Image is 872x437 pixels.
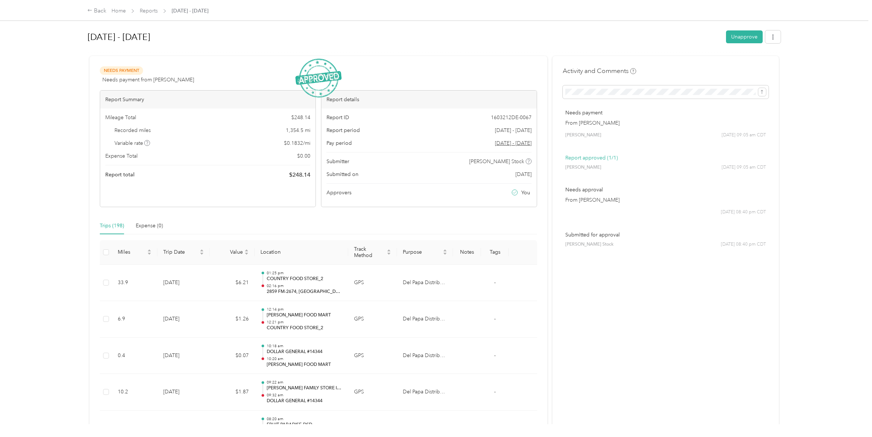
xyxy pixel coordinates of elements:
[267,271,342,276] p: 01:25 pm
[495,139,532,147] span: Go to pay period
[289,170,310,179] span: $ 248.14
[200,251,204,256] span: caret-down
[284,139,310,147] span: $ 0.1832 / mi
[210,338,255,374] td: $0.07
[726,30,763,43] button: Unapprove
[565,196,766,204] p: From [PERSON_NAME]
[118,249,146,255] span: Miles
[114,126,151,134] span: Recorded miles
[565,231,766,239] p: Submitted for approval
[200,248,204,253] span: caret-up
[105,114,136,121] span: Mileage Total
[157,301,210,338] td: [DATE]
[210,240,255,265] th: Value
[157,374,210,411] td: [DATE]
[136,222,163,230] div: Expense (0)
[403,249,441,255] span: Purpose
[387,248,391,253] span: caret-up
[397,338,453,374] td: Del Papa Distributing
[100,91,315,109] div: Report Summary
[722,132,766,139] span: [DATE] 09:05 am CDT
[244,251,249,256] span: caret-down
[397,301,453,338] td: Del Papa Distributing
[494,316,496,322] span: -
[112,338,157,374] td: 0.4
[210,374,255,411] td: $1.87
[112,265,157,301] td: 33.9
[494,279,496,286] span: -
[326,126,360,134] span: Report period
[565,241,613,248] span: [PERSON_NAME] Stock
[494,352,496,359] span: -
[326,189,351,197] span: Approvers
[295,59,342,98] img: ApprovedStamp
[326,139,352,147] span: Pay period
[348,301,397,338] td: GPS
[565,154,766,162] p: Report approved (1/1)
[267,320,342,325] p: 12:21 pm
[102,76,194,84] span: Needs payment from [PERSON_NAME]
[565,109,766,117] p: Needs payment
[112,8,126,14] a: Home
[105,152,138,160] span: Expense Total
[88,28,721,46] h1: Aug 1 - 31, 2025
[255,240,348,265] th: Location
[721,209,766,216] span: [DATE] 08:40 pm CDT
[443,248,447,253] span: caret-up
[267,416,342,422] p: 08:20 am
[147,248,152,253] span: caret-up
[267,289,342,295] p: 2859 FM-2674, [GEOGRAPHIC_DATA], [GEOGRAPHIC_DATA]
[267,307,342,312] p: 12:14 pm
[565,186,766,194] p: Needs approval
[172,7,208,15] span: [DATE] - [DATE]
[114,139,150,147] span: Variable rate
[267,276,342,282] p: COUNTRY FOOD STORE_2
[443,251,447,256] span: caret-down
[565,119,766,127] p: From [PERSON_NAME]
[397,240,453,265] th: Purpose
[348,265,397,301] td: GPS
[112,301,157,338] td: 6.9
[348,374,397,411] td: GPS
[157,338,210,374] td: [DATE]
[267,422,342,428] p: FRUIT PARADISE-DSD
[721,241,766,248] span: [DATE] 08:40 pm CDT
[348,240,397,265] th: Track Method
[267,283,342,289] p: 02:16 pm
[147,251,152,256] span: caret-down
[722,164,766,171] span: [DATE] 09:05 am CDT
[831,396,872,437] iframe: Everlance-gr Chat Button Frame
[494,389,496,395] span: -
[267,385,342,392] p: [PERSON_NAME] FAMILY STORE INC.
[354,246,385,258] span: Track Method
[515,170,532,178] span: [DATE]
[267,398,342,404] p: DOLLAR GENERAL #14344
[267,393,342,398] p: 09:32 am
[321,91,537,109] div: Report details
[326,114,349,121] span: Report ID
[563,66,636,76] h4: Activity and Comments
[112,240,157,265] th: Miles
[87,7,106,15] div: Back
[157,265,210,301] td: [DATE]
[267,380,342,385] p: 09:22 am
[140,8,158,14] a: Reports
[267,356,342,361] p: 10:20 am
[326,170,358,178] span: Submitted on
[267,344,342,349] p: 10:18 am
[387,251,391,256] span: caret-down
[565,132,601,139] span: [PERSON_NAME]
[105,171,135,179] span: Report total
[267,325,342,331] p: COUNTRY FOOD STORE_2
[112,374,157,411] td: 10.2
[267,312,342,319] p: [PERSON_NAME] FOOD MART
[291,114,310,121] span: $ 248.14
[267,361,342,368] p: [PERSON_NAME] FOOD MART
[495,126,532,134] span: [DATE] - [DATE]
[397,265,453,301] td: Del Papa Distributing
[100,222,124,230] div: Trips (198)
[210,265,255,301] td: $6.21
[157,240,210,265] th: Trip Date
[210,301,255,338] td: $1.26
[491,114,532,121] span: 1603212DE-0067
